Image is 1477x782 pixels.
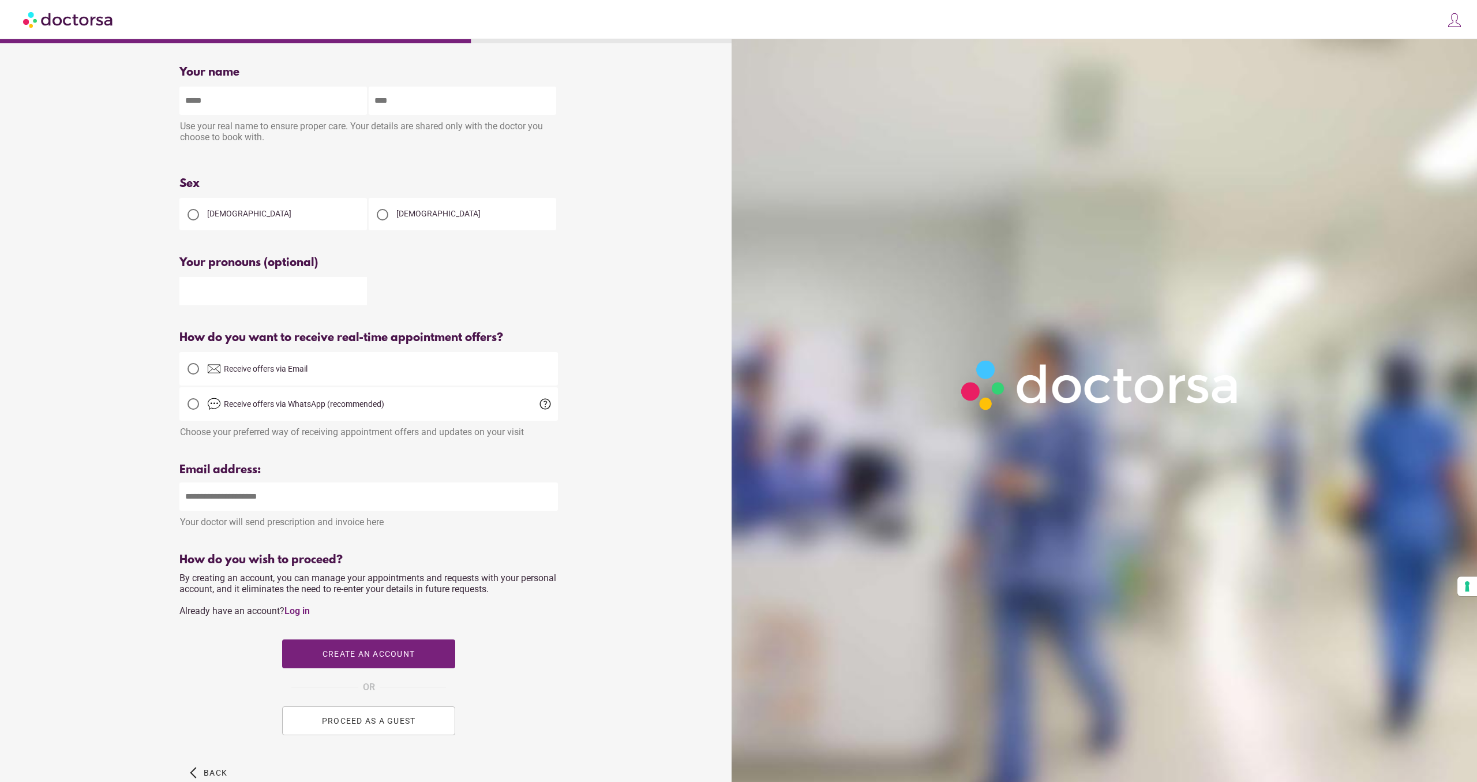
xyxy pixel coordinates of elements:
div: Sex [179,177,558,190]
span: Create an account [323,649,415,658]
button: Your consent preferences for tracking technologies [1457,577,1477,596]
span: PROCEED AS A GUEST [322,716,416,725]
button: Create an account [282,639,455,668]
div: Your doctor will send prescription and invoice here [179,511,558,527]
span: [DEMOGRAPHIC_DATA] [207,209,291,218]
div: How do you want to receive real-time appointment offers? [179,331,558,345]
img: chat [207,397,221,411]
div: Use your real name to ensure proper care. Your details are shared only with the doctor you choose... [179,115,558,151]
img: email [207,362,221,376]
span: Back [204,768,227,777]
span: OR [363,680,375,695]
div: How do you wish to proceed? [179,553,558,567]
a: Log in [284,605,310,616]
div: Choose your preferred way of receiving appointment offers and updates on your visit [179,421,558,437]
button: PROCEED AS A GUEST [282,706,455,735]
span: By creating an account, you can manage your appointments and requests with your personal account,... [179,573,556,616]
span: Receive offers via WhatsApp (recommended) [224,399,384,409]
img: Doctorsa.com [23,6,114,32]
div: Your name [179,66,558,79]
span: Receive offers via Email [224,364,308,373]
span: [DEMOGRAPHIC_DATA] [396,209,481,218]
img: Logo-Doctorsa-trans-White-partial-flat.png [953,352,1249,418]
div: Your pronouns (optional) [179,256,558,270]
div: Email address: [179,463,558,477]
img: icons8-customer-100.png [1446,12,1463,28]
span: help [538,397,552,411]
